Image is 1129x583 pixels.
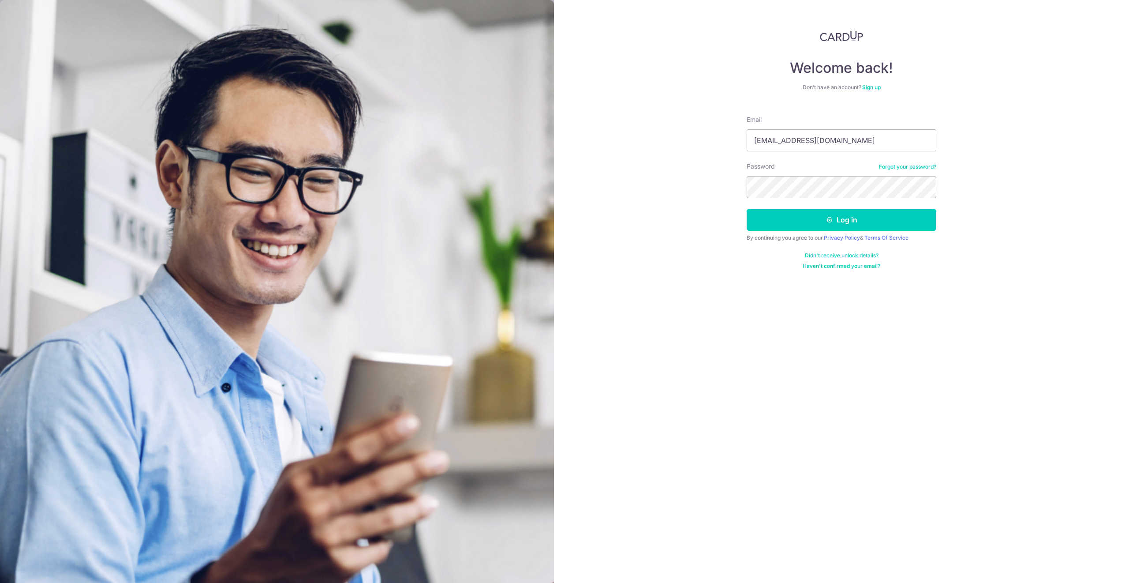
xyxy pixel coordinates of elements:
[803,263,880,270] a: Haven't confirmed your email?
[747,162,775,171] label: Password
[805,252,879,259] a: Didn't receive unlock details?
[747,115,762,124] label: Email
[747,129,936,151] input: Enter your Email
[747,209,936,231] button: Log in
[747,84,936,91] div: Don’t have an account?
[862,84,881,90] a: Sign up
[747,59,936,77] h4: Welcome back!
[879,163,936,170] a: Forgot your password?
[824,234,860,241] a: Privacy Policy
[864,234,908,241] a: Terms Of Service
[747,234,936,241] div: By continuing you agree to our &
[820,31,863,41] img: CardUp Logo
